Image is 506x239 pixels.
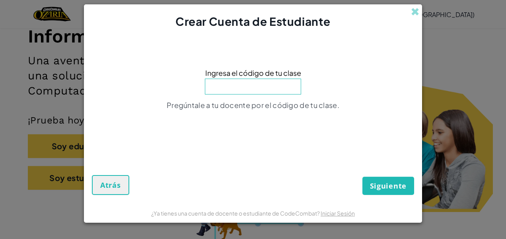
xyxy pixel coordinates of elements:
[100,180,121,190] span: Atrás
[151,210,321,217] span: ¿Ya tienes una cuenta de docente o estudiante de CodeCombat?
[370,181,407,191] span: Siguiente
[92,175,129,195] button: Atrás
[362,177,414,195] button: Siguiente
[175,14,331,28] span: Crear Cuenta de Estudiante
[321,210,355,217] a: Iniciar Sesión
[167,100,339,110] span: Pregúntale a tu docente por el código de tu clase.
[205,67,301,79] span: Ingresa el código de tu clase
